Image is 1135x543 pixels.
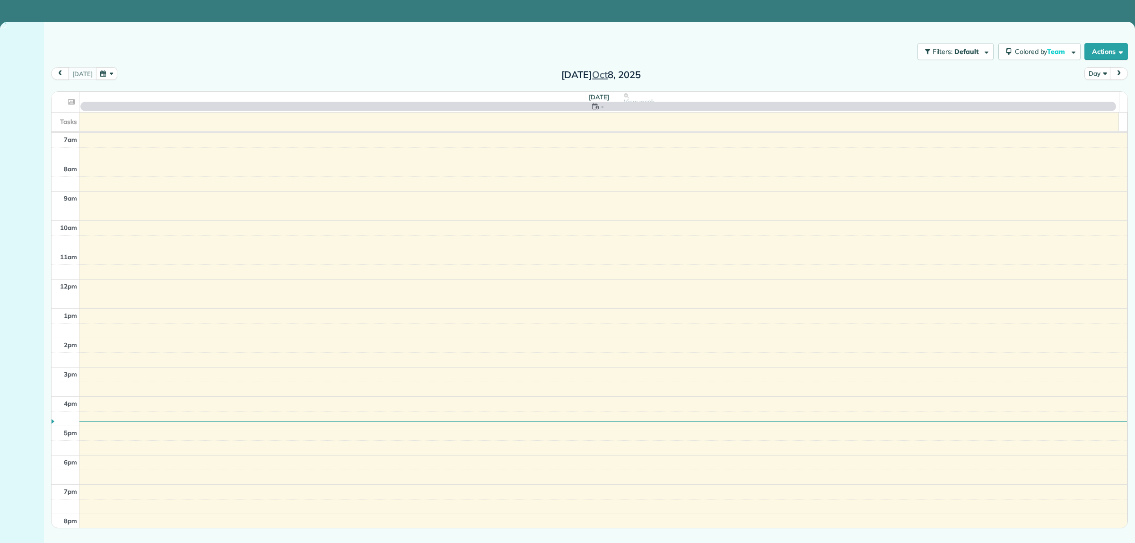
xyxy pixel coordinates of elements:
[64,341,77,349] span: 2pm
[917,43,994,60] button: Filters: Default
[592,69,608,80] span: Oct
[589,93,609,101] span: [DATE]
[913,43,994,60] a: Filters: Default
[68,67,96,80] button: [DATE]
[1110,67,1128,80] button: next
[60,253,77,261] span: 11am
[64,400,77,407] span: 4pm
[1047,47,1066,56] span: Team
[64,370,77,378] span: 3pm
[60,224,77,231] span: 10am
[1084,43,1128,60] button: Actions
[933,47,952,56] span: Filters:
[64,165,77,173] span: 8am
[542,70,660,80] h2: [DATE] 8, 2025
[64,458,77,466] span: 6pm
[64,429,77,437] span: 5pm
[64,194,77,202] span: 9am
[51,67,69,80] button: prev
[64,312,77,319] span: 1pm
[64,136,77,143] span: 7am
[60,282,77,290] span: 12pm
[998,43,1081,60] button: Colored byTeam
[624,98,654,105] span: View week
[954,47,979,56] span: Default
[64,517,77,525] span: 8pm
[60,118,77,125] span: Tasks
[64,488,77,495] span: 7pm
[1015,47,1068,56] span: Colored by
[1084,67,1110,80] button: Day
[601,102,604,111] span: -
